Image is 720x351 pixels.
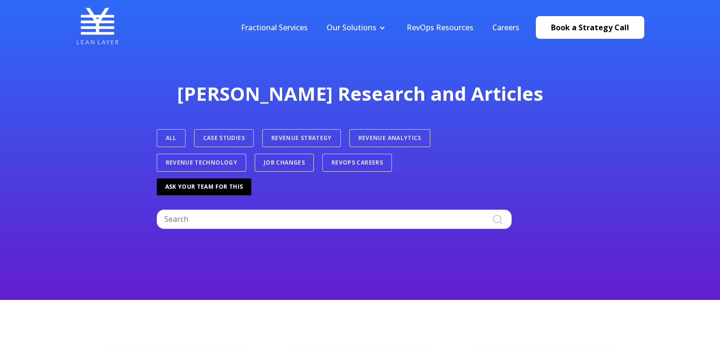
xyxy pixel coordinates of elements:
[349,129,430,147] a: Revenue Analytics
[157,154,246,172] a: Revenue Technology
[231,22,529,33] div: Navigation Menu
[177,80,543,106] span: [PERSON_NAME] Research and Articles
[492,22,519,33] a: Careers
[407,22,473,33] a: RevOps Resources
[536,16,644,39] a: Book a Strategy Call
[194,129,254,147] a: Case Studies
[322,154,392,172] a: RevOps Careers
[255,154,314,172] a: Job Changes
[241,22,308,33] a: Fractional Services
[157,129,186,147] a: ALL
[157,210,512,228] input: Search
[327,22,376,33] a: Our Solutions
[157,178,252,195] a: Ask Your Team For This
[262,129,341,147] a: Revenue Strategy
